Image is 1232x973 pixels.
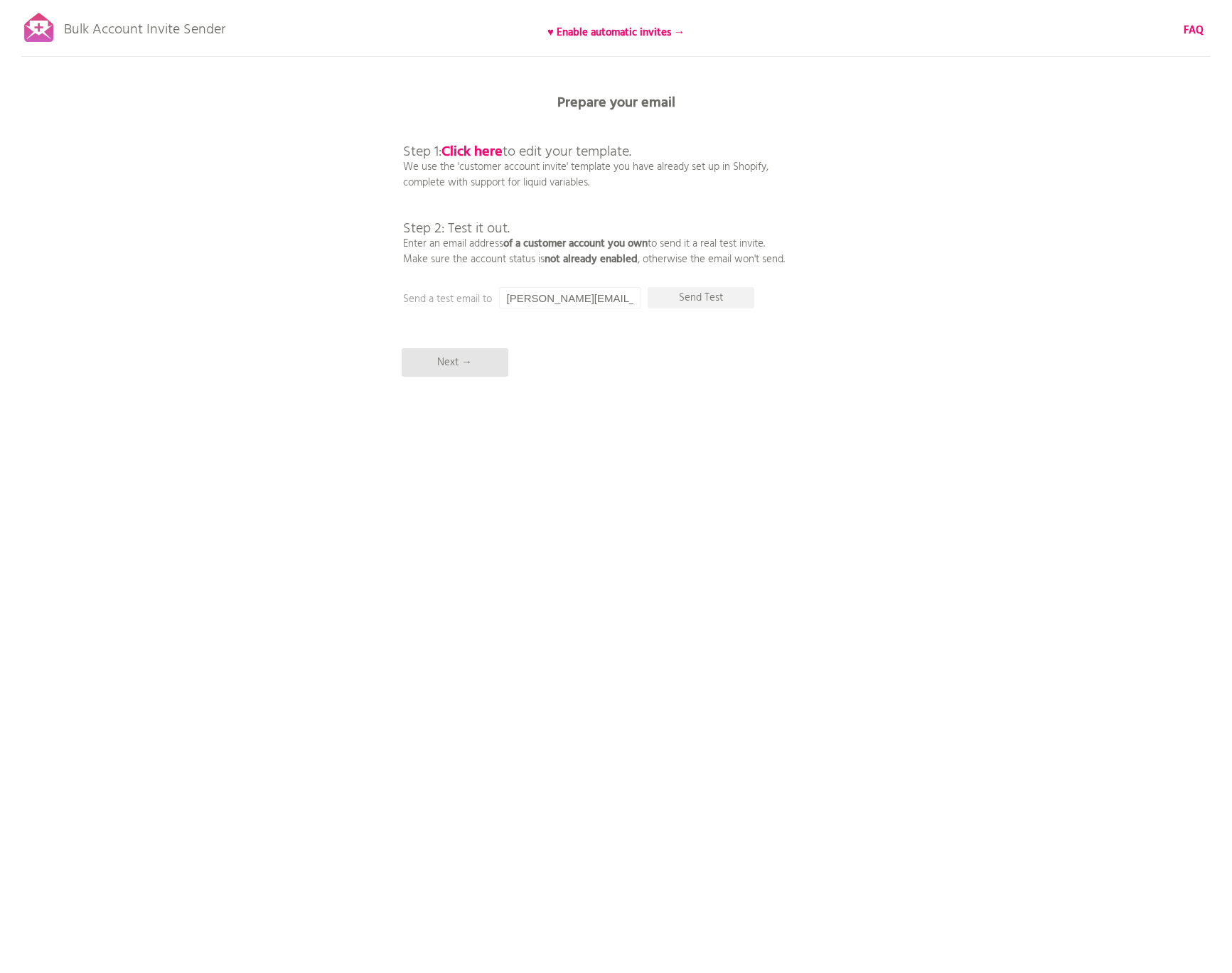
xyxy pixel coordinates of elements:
[441,141,503,163] a: Click here
[403,114,785,267] p: We use the 'customer account invite' template you have already set up in Shopify, complete with s...
[648,287,754,308] p: Send Test
[547,24,685,41] b: ♥ Enable automatic invites →
[403,291,687,307] p: Send a test email to
[403,141,631,163] span: Step 1: to edit your template.
[545,251,638,268] b: not already enabled
[64,9,225,44] p: Bulk Account Invite Sender
[1184,23,1204,38] a: FAQ
[557,92,675,114] b: Prepare your email
[503,235,648,252] b: of a customer account you own
[402,348,508,377] p: Next →
[403,217,510,240] span: Step 2: Test it out.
